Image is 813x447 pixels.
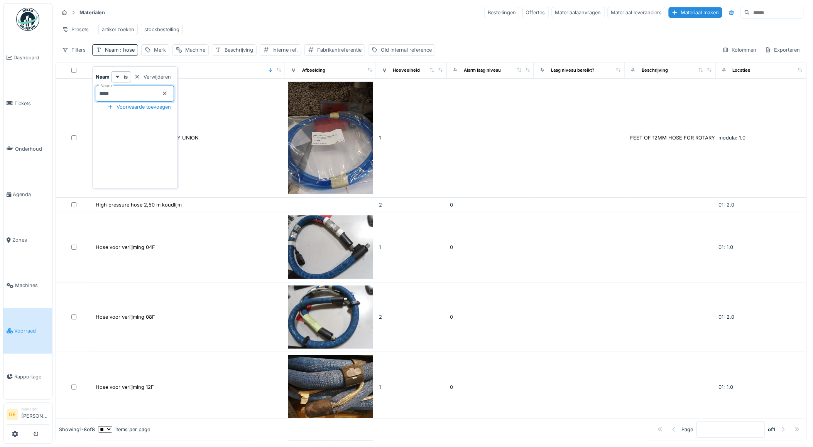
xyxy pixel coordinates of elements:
[98,426,150,433] div: items per page
[124,73,128,81] strong: is
[96,73,110,81] strong: Naam
[15,145,49,153] span: Onderhoud
[96,201,182,208] div: High pressure hose 2,50 m koudlijm
[12,236,49,244] span: Zones
[144,26,179,33] div: stockbestelling
[733,67,750,74] div: Locaties
[719,384,734,390] span: 01: 1.0
[551,67,594,74] div: Laag niveau bereikt?
[669,7,722,18] div: Materiaal maken
[719,314,735,320] span: 01: 2.0
[225,46,253,54] div: Beschrijving
[379,383,444,391] div: 1
[14,100,49,107] span: Tickets
[302,67,325,74] div: Afbeelding
[630,134,758,141] div: FEET OF 12MM HOSE FOR ROTARY UNION 10 METER
[288,355,373,418] img: Hose voor verlijming 12F
[59,44,89,55] div: Filters
[96,313,155,321] div: Hose voor verlijming 08F
[76,9,108,16] strong: Materialen
[450,244,531,251] div: 0
[450,313,531,321] div: 0
[154,46,166,54] div: Merk
[450,383,531,391] div: 0
[105,46,135,54] div: Naam
[99,82,113,89] label: Naam
[15,282,49,289] span: Machines
[131,72,174,82] div: Verwijderen
[102,26,134,33] div: artikel zoeken
[719,44,760,55] div: Kolommen
[118,47,135,53] span: : hose
[393,67,420,74] div: Hoeveelheid
[16,8,39,31] img: Badge_color-CXgf-gQk.svg
[185,46,205,54] div: Machine
[272,46,298,54] div: Interne ref.
[96,244,155,251] div: Hose voor verlijming 04F
[719,244,734,250] span: 01: 1.0
[522,7,549,18] div: Offertes
[14,373,49,380] span: Rapportage
[719,135,746,141] span: modula: 1.0
[379,134,444,141] div: 1
[484,7,519,18] div: Bestellingen
[21,406,49,423] li: [PERSON_NAME]
[96,383,154,391] div: Hose voor verlijming 12F
[450,201,531,208] div: 0
[552,7,605,18] div: Materiaalaanvragen
[288,82,373,194] img: FEET OF 12MM HOSE FOR ROTARY UNION
[59,426,95,433] div: Showing 1 - 8 of 8
[104,102,174,112] div: Voorwaarde toevoegen
[464,67,501,74] div: Alarm laag niveau
[768,426,776,433] strong: of 1
[288,215,373,279] img: Hose voor verlijming 04F
[379,313,444,321] div: 2
[608,7,666,18] div: Materiaal leveranciers
[317,46,362,54] div: Fabrikantreferentie
[719,202,735,208] span: 01: 2.0
[642,67,668,74] div: Beschrijving
[379,201,444,208] div: 2
[59,24,92,35] div: Presets
[379,244,444,251] div: 1
[13,191,49,198] span: Agenda
[14,54,49,61] span: Dashboard
[288,286,373,349] img: Hose voor verlijming 08F
[762,44,804,55] div: Exporteren
[14,327,49,334] span: Voorraad
[7,409,18,420] li: GE
[682,426,693,433] div: Page
[381,46,432,54] div: Old internal reference
[21,406,49,412] div: Manager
